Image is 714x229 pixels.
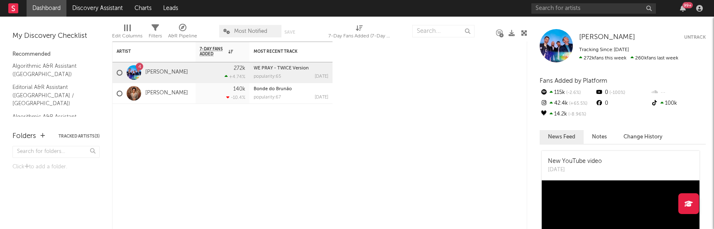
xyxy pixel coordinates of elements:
div: A&R Pipeline [168,31,197,41]
span: [PERSON_NAME] [579,34,635,41]
div: 7-Day Fans Added (7-Day Fans Added) [328,31,391,41]
a: Algorithmic A&R Assistant ([GEOGRAPHIC_DATA]) [12,112,91,129]
button: Notes [584,130,615,144]
a: [PERSON_NAME] [145,69,188,76]
a: WE PRAY - TWICE Version [254,66,309,71]
button: News Feed [540,130,584,144]
div: New YouTube video [548,157,602,166]
div: popularity: 65 [254,74,281,79]
div: [DATE] [315,95,328,100]
span: -100 % [608,91,625,95]
a: Editorial A&R Assistant ([GEOGRAPHIC_DATA] / [GEOGRAPHIC_DATA]) [12,83,91,108]
div: -10.4 % [226,95,245,100]
div: 115k [540,87,595,98]
a: Algorithmic A&R Assistant ([GEOGRAPHIC_DATA]) [12,62,91,79]
div: Artist [117,49,179,54]
div: Recommended [12,49,100,59]
div: WE PRAY - TWICE Version [254,66,328,71]
span: Fans Added by Platform [540,78,607,84]
button: Untrack [684,33,706,42]
span: Tracking Since: [DATE] [579,47,629,52]
div: Bonde do Brunão [254,87,328,91]
input: Search... [412,25,474,37]
div: 0 [595,98,650,109]
div: popularity: 67 [254,95,281,100]
span: Most Notified [234,29,267,34]
div: 140k [233,86,245,92]
div: Filters [149,31,162,41]
div: 42.4k [540,98,595,109]
div: Edit Columns [112,21,142,45]
div: [DATE] [315,74,328,79]
div: 272k [234,66,245,71]
div: A&R Pipeline [168,21,197,45]
div: Folders [12,131,36,141]
span: -8.96 % [567,112,586,117]
span: 272k fans this week [579,56,626,61]
div: Filters [149,21,162,45]
div: [DATE] [548,166,602,174]
button: Save [284,30,295,34]
span: +65.5 % [568,101,587,106]
span: 260k fans last week [579,56,678,61]
span: 7-Day Fans Added [200,47,226,57]
span: -2.6 % [565,91,581,95]
input: Search for artists [531,3,656,14]
button: Tracked Artists(3) [59,134,100,138]
button: Change History [615,130,671,144]
a: [PERSON_NAME] [579,33,635,42]
div: 0 [595,87,650,98]
div: My Discovery Checklist [12,31,100,41]
div: +4.74 % [225,74,245,79]
div: Edit Columns [112,31,142,41]
a: [PERSON_NAME] [145,90,188,97]
div: 99 + [682,2,693,8]
div: 7-Day Fans Added (7-Day Fans Added) [328,21,391,45]
div: Click to add a folder. [12,162,100,172]
a: Bonde do Brunão [254,87,292,91]
div: Most Recent Track [254,49,316,54]
div: 14.2k [540,109,595,120]
div: 100k [650,98,706,109]
input: Search for folders... [12,146,100,158]
button: 99+ [680,5,686,12]
div: -- [650,87,706,98]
